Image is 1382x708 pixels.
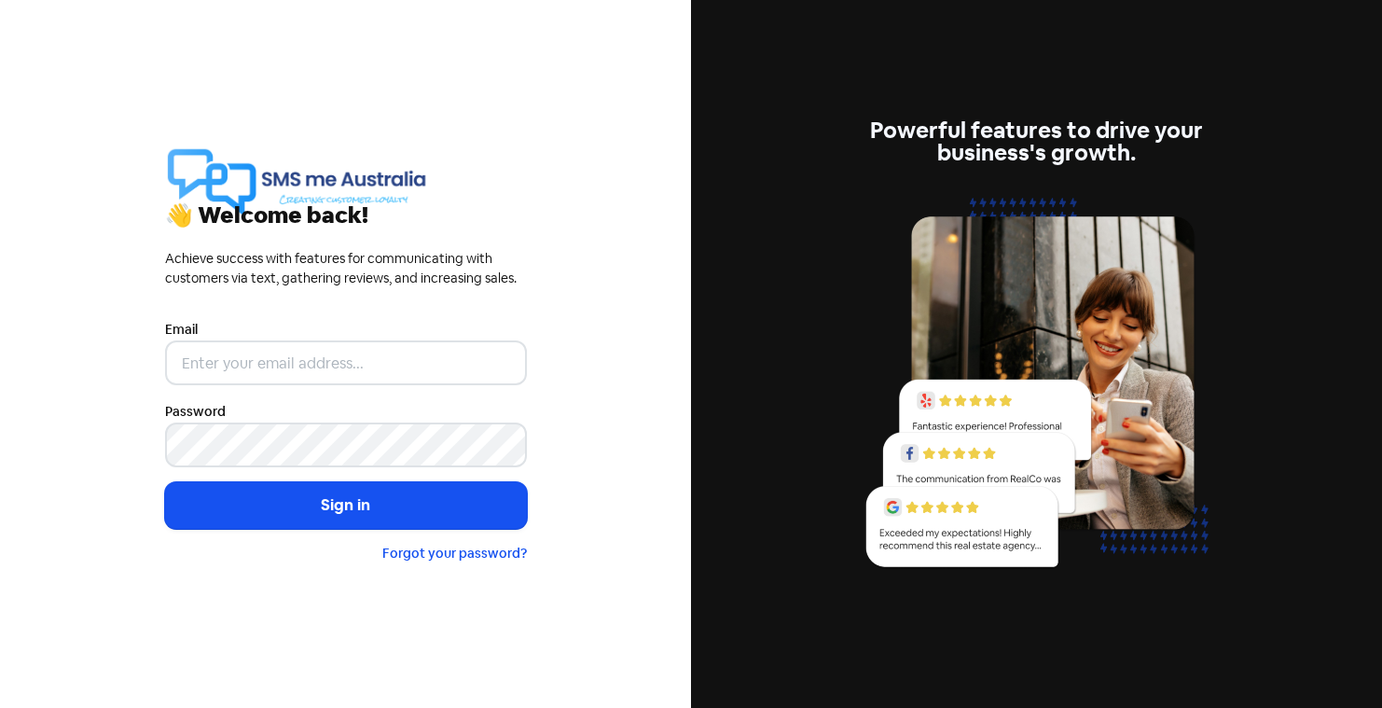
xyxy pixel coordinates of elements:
div: 👋 Welcome back! [165,204,527,227]
div: Powerful features to drive your business's growth. [856,119,1218,164]
a: Forgot your password? [382,545,527,562]
input: Enter your email address... [165,340,527,385]
label: Email [165,320,198,340]
label: Password [165,402,226,422]
img: reviews [856,187,1218,589]
div: Achieve success with features for communicating with customers via text, gathering reviews, and i... [165,249,527,288]
button: Sign in [165,482,527,529]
